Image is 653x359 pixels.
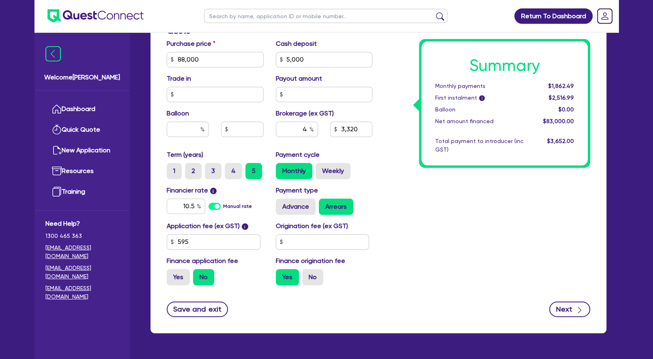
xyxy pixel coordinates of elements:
[479,96,485,101] span: i
[514,9,593,24] a: Return To Dashboard
[276,163,312,179] label: Monthly
[210,188,217,194] span: i
[276,39,317,49] label: Cash deposit
[52,166,62,176] img: resources
[52,125,62,135] img: quick-quote
[205,163,221,179] label: 3
[45,161,119,182] a: Resources
[44,73,120,82] span: Welcome [PERSON_NAME]
[167,221,240,231] label: Application fee (ex GST)
[594,6,615,27] a: Dropdown toggle
[548,83,574,89] span: $1,862.49
[276,109,334,118] label: Brokerage (ex GST)
[167,256,238,266] label: Finance application fee
[543,118,574,124] span: $83,000.00
[167,163,182,179] label: 1
[429,94,530,102] div: First instalment
[204,9,447,23] input: Search by name, application ID or mobile number...
[45,244,119,261] a: [EMAIL_ADDRESS][DOMAIN_NAME]
[549,94,574,101] span: $2,516.99
[276,199,316,215] label: Advance
[276,221,348,231] label: Origination fee (ex GST)
[316,163,350,179] label: Weekly
[547,138,574,144] span: $3,652.00
[225,163,242,179] label: 4
[167,186,217,195] label: Financier rate
[302,269,323,285] label: No
[45,219,119,229] span: Need Help?
[45,232,119,240] span: 1300 465 363
[429,137,530,154] div: Total payment to introducer (inc GST)
[45,99,119,120] a: Dashboard
[45,284,119,301] a: [EMAIL_ADDRESS][DOMAIN_NAME]
[558,106,574,113] span: $0.00
[167,74,191,83] label: Trade in
[276,256,345,266] label: Finance origination fee
[167,301,228,317] button: Save and exit
[276,74,322,83] label: Payout amount
[193,269,214,285] label: No
[319,199,353,215] label: Arrears
[185,163,202,179] label: 2
[242,223,248,230] span: i
[45,264,119,281] a: [EMAIL_ADDRESS][DOMAIN_NAME]
[45,120,119,140] a: Quick Quote
[223,203,252,210] label: Manual rate
[45,182,119,202] a: Training
[429,117,530,126] div: Net amount financed
[429,105,530,114] div: Balloon
[52,187,62,197] img: training
[549,301,590,317] button: Next
[276,186,318,195] label: Payment type
[52,145,62,155] img: new-application
[167,150,203,160] label: Term (years)
[276,150,320,160] label: Payment cycle
[167,269,190,285] label: Yes
[167,109,189,118] label: Balloon
[47,9,144,23] img: quest-connect-logo-blue
[429,82,530,90] div: Monthly payments
[45,140,119,161] a: New Application
[245,163,262,179] label: 5
[435,56,574,75] h1: Summary
[276,269,299,285] label: Yes
[167,39,215,49] label: Purchase price
[45,46,61,62] img: icon-menu-close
